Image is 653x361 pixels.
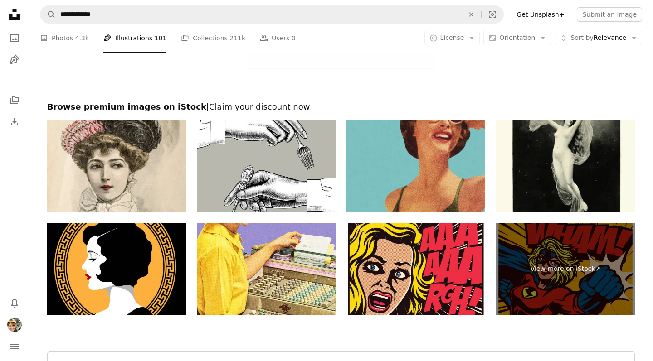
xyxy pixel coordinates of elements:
span: 4.3k [75,33,89,43]
span: 211k [229,33,245,43]
button: Profile [5,316,24,334]
img: Pop art comics panel woman in a panic screaming in fear vector illustration [346,223,485,315]
a: Photos 4.3k [40,24,89,53]
img: Woman Using Office Equipment [197,223,336,315]
a: Photos [5,29,24,47]
span: | Claim your discount now [206,102,310,111]
span: 0 [292,33,296,43]
form: Find visuals sitewide [40,5,504,24]
span: Relevance [570,34,626,43]
button: Submit an image [577,7,642,22]
a: Collections 211k [181,24,245,53]
img: Vector portrait of beautiful retro woman, 1920s fashion [47,223,186,315]
button: Orientation [483,31,551,45]
button: Sort byRelevance [555,31,642,45]
img: Avatar of user Kelli Boultbee [7,318,22,332]
h2: Browse premium images on iStock [47,101,635,112]
a: Download History [5,113,24,131]
img: Two female hands with spoon and fork [197,120,336,212]
button: Menu [5,337,24,356]
a: Illustrations [5,51,24,69]
span: License [440,34,464,41]
a: Get Unsplash+ [511,7,570,22]
img: Woman Wearing Sunglasses and Green Swimsuit [346,120,485,212]
span: Sort by [570,34,593,41]
img: Greek mythology, Phoebe, Titan associated with the moon [496,120,635,212]
button: Clear [461,6,481,23]
a: View more on iStock↗ [496,223,635,315]
span: Orientation [499,34,535,41]
img: Woman wearing vintage dress and hat fashion engraving Paris [47,120,186,212]
button: Visual search [482,6,503,23]
a: Collections [5,91,24,109]
button: Search Unsplash [40,6,56,23]
button: License [424,31,480,45]
a: Home — Unsplash [5,5,24,25]
button: Notifications [5,294,24,312]
a: Users 0 [260,24,296,53]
